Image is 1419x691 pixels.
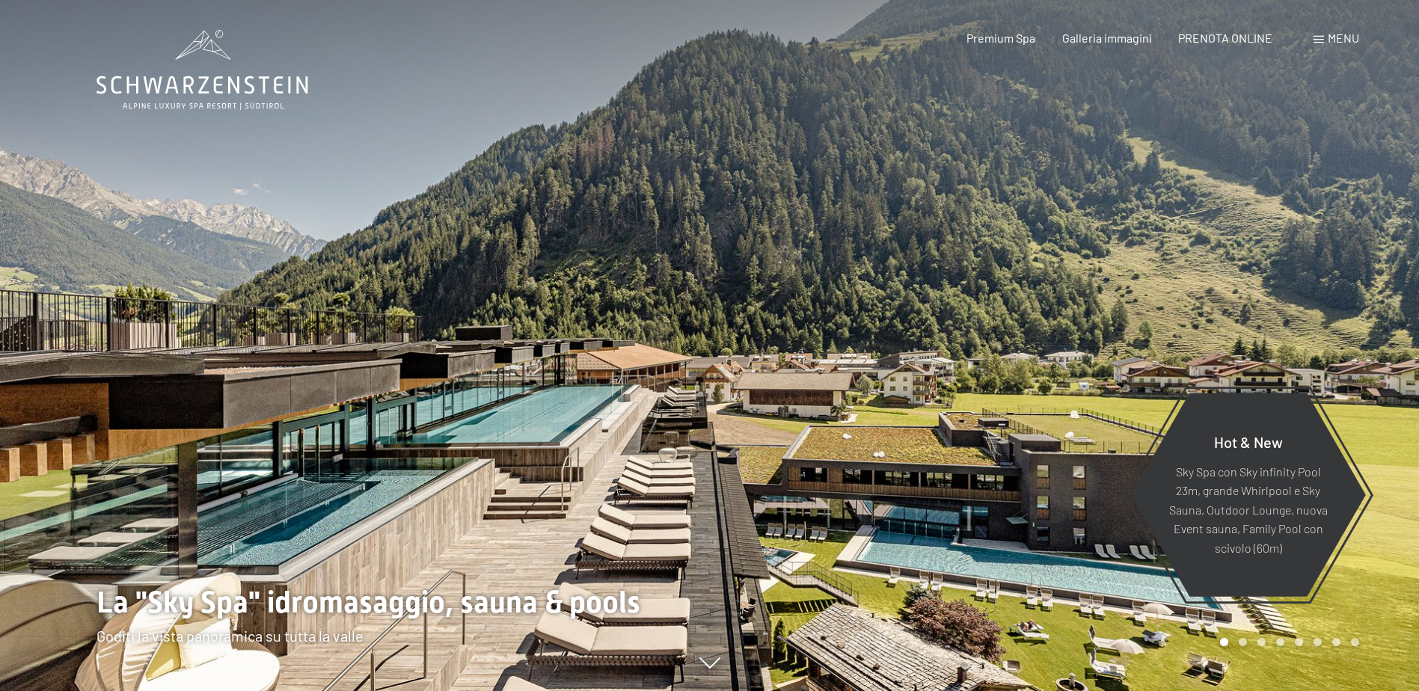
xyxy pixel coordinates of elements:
p: Sky Spa con Sky infinity Pool 23m, grande Whirlpool e Sky Sauna, Outdoor Lounge, nuova Event saun... [1167,461,1329,557]
div: Carousel Page 3 [1257,638,1266,646]
a: Galleria immagini [1062,31,1152,45]
a: Hot & New Sky Spa con Sky infinity Pool 23m, grande Whirlpool e Sky Sauna, Outdoor Lounge, nuova ... [1130,392,1367,598]
div: Carousel Page 8 [1351,638,1359,646]
a: Premium Spa [966,31,1035,45]
div: Carousel Page 2 [1239,638,1247,646]
div: Carousel Page 1 (Current Slide) [1220,638,1228,646]
div: Carousel Page 4 [1276,638,1284,646]
span: Menu [1328,31,1359,45]
div: Carousel Page 5 [1295,638,1303,646]
div: Carousel Pagination [1215,638,1359,646]
div: Carousel Page 6 [1314,638,1322,646]
div: Carousel Page 7 [1332,638,1340,646]
span: Hot & New [1214,432,1283,450]
a: PRENOTA ONLINE [1178,31,1272,45]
